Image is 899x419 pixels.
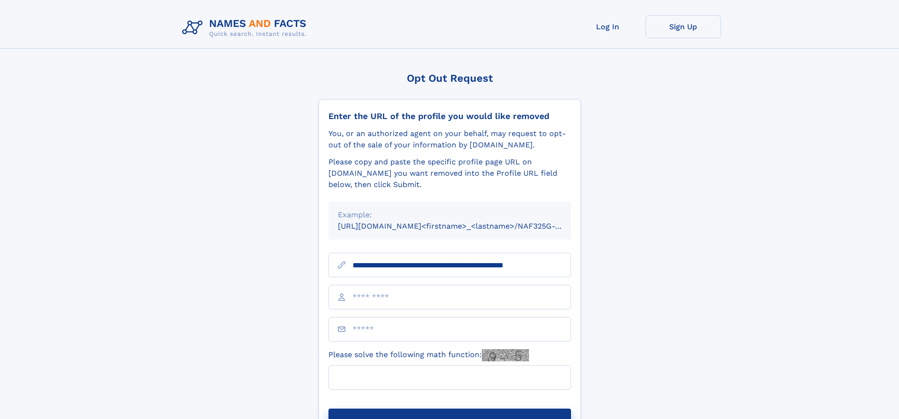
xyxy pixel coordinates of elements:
[328,156,571,190] div: Please copy and paste the specific profile page URL on [DOMAIN_NAME] you want removed into the Pr...
[328,349,529,361] label: Please solve the following math function:
[338,209,562,221] div: Example:
[328,128,571,151] div: You, or an authorized agent on your behalf, may request to opt-out of the sale of your informatio...
[178,15,314,41] img: Logo Names and Facts
[328,111,571,121] div: Enter the URL of the profile you would like removed
[570,15,646,38] a: Log In
[646,15,721,38] a: Sign Up
[338,222,589,231] small: [URL][DOMAIN_NAME]<firstname>_<lastname>/NAF325G-xxxxxxxx
[319,72,581,84] div: Opt Out Request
